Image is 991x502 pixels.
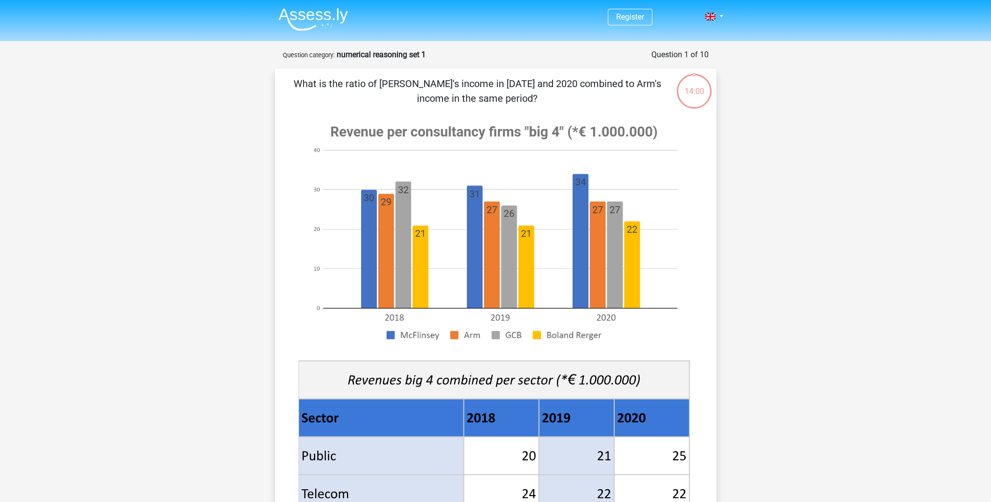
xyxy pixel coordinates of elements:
div: Question 1 of 10 [651,49,709,61]
strong: numerical reasoning set 1 [337,50,426,59]
p: What is the ratio of [PERSON_NAME]'s income in [DATE] and 2020 combined to Arm's income in the sa... [291,76,664,106]
div: 14:00 [676,73,713,97]
small: Question category: [283,51,335,59]
a: Register [616,12,644,22]
img: Assessly [278,8,348,31]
